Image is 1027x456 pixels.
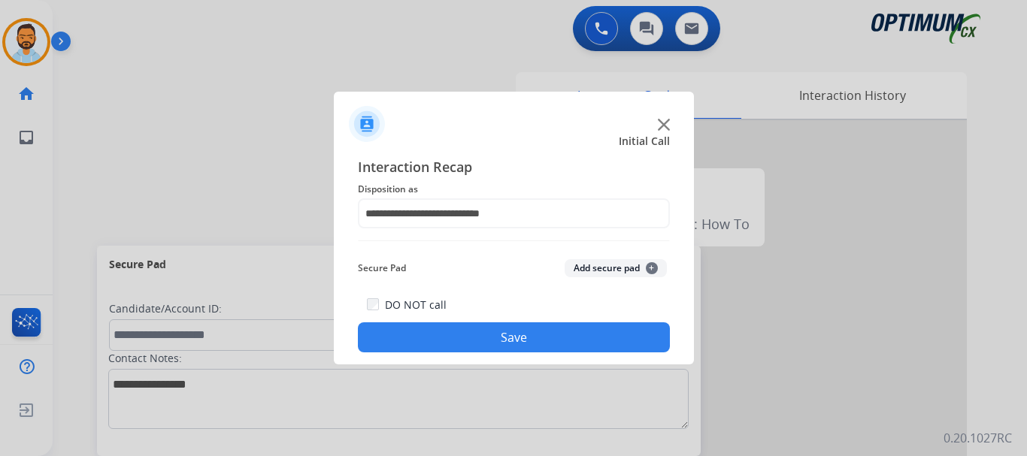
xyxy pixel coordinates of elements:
label: DO NOT call [385,297,447,313]
span: + [646,262,658,274]
p: 0.20.1027RC [944,429,1012,447]
button: Save [358,322,670,352]
button: Add secure pad+ [565,259,667,277]
span: Initial Call [619,134,670,149]
span: Secure Pad [358,259,406,277]
span: Interaction Recap [358,156,670,180]
span: Disposition as [358,180,670,198]
img: contactIcon [349,106,385,142]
